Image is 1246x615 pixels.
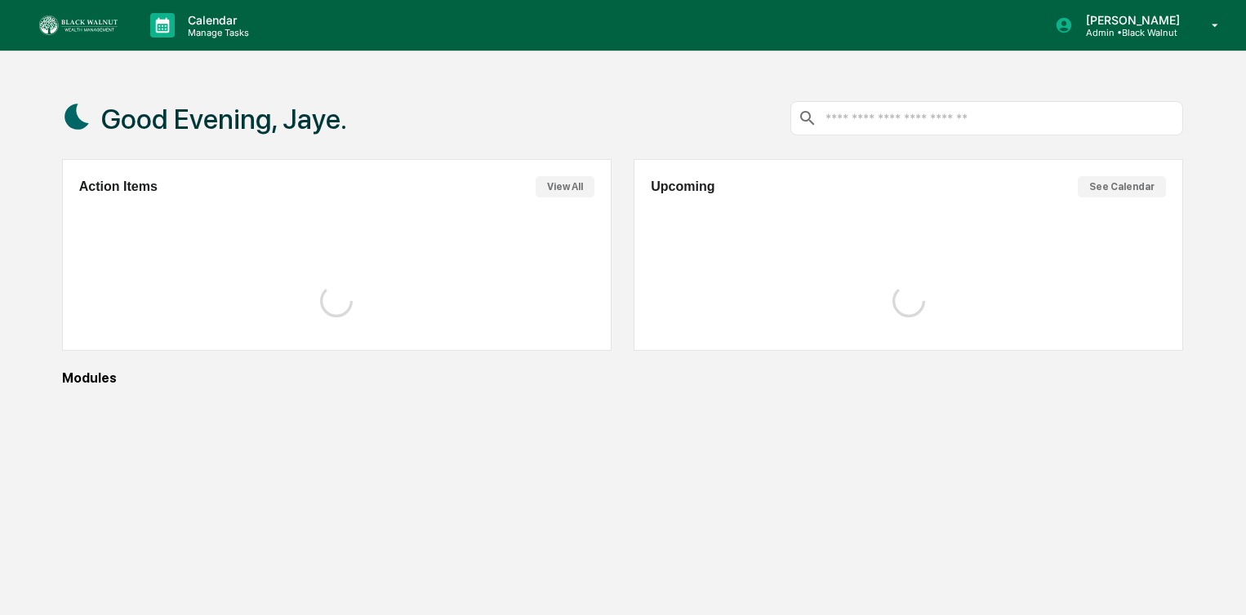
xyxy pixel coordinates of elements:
p: [PERSON_NAME] [1073,13,1188,27]
p: Admin • Black Walnut [1073,27,1188,38]
p: Calendar [175,13,257,27]
img: logo [39,15,118,35]
h2: Action Items [79,179,158,194]
button: View All [536,176,594,197]
button: See Calendar [1078,176,1166,197]
p: Manage Tasks [175,27,257,38]
h2: Upcoming [651,179,714,194]
div: Modules [62,370,1183,386]
h1: Good Evening, Jaye. [101,103,347,135]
